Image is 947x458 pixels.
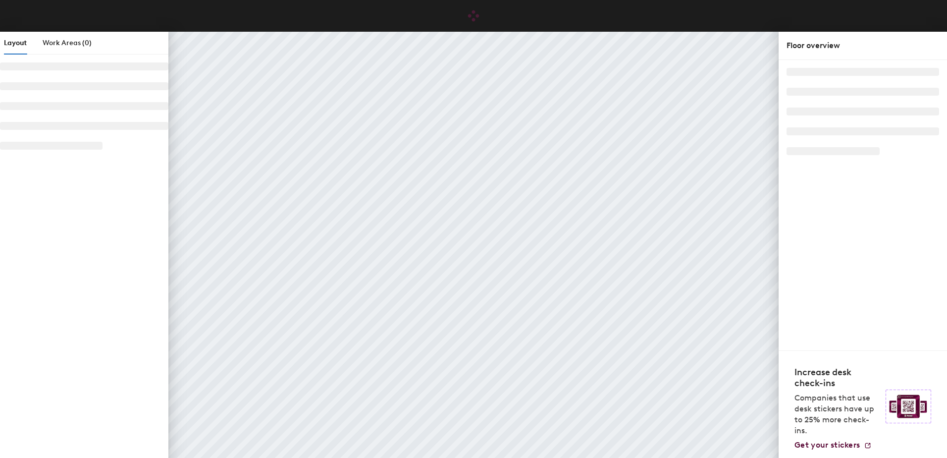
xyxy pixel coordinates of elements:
span: Work Areas (0) [43,39,92,47]
h4: Increase desk check-ins [794,367,880,389]
a: Get your stickers [794,440,872,450]
span: Layout [4,39,27,47]
div: Floor overview [787,40,939,52]
p: Companies that use desk stickers have up to 25% more check-ins. [794,393,880,436]
img: Sticker logo [886,390,931,423]
span: Get your stickers [794,440,860,450]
